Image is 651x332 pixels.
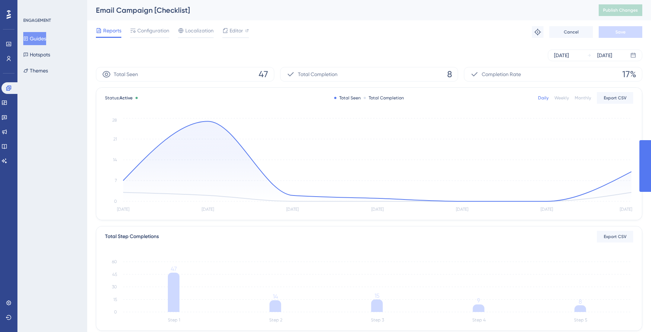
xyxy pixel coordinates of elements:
[597,92,633,104] button: Export CSV
[575,95,591,101] div: Monthly
[541,207,553,212] tspan: [DATE]
[259,68,268,80] span: 47
[620,207,632,212] tspan: [DATE]
[114,70,138,79] span: Total Seen
[23,64,48,77] button: Themes
[112,118,117,123] tspan: 28
[371,207,384,212] tspan: [DATE]
[286,207,299,212] tspan: [DATE]
[599,26,642,38] button: Save
[477,297,480,304] tspan: 9
[620,303,642,325] iframe: UserGuiding AI Assistant Launcher
[273,293,278,300] tspan: 14
[103,26,121,35] span: Reports
[113,157,117,162] tspan: 14
[112,284,117,289] tspan: 30
[115,178,117,183] tspan: 7
[168,317,180,323] tspan: Step 1
[113,297,117,302] tspan: 15
[202,207,214,212] tspan: [DATE]
[604,95,627,101] span: Export CSV
[105,95,133,101] span: Status:
[597,231,633,242] button: Export CSV
[622,68,636,80] span: 17%
[549,26,593,38] button: Cancel
[472,317,486,323] tspan: Step 4
[185,26,214,35] span: Localization
[137,26,169,35] span: Configuration
[120,95,133,100] span: Active
[230,26,243,35] span: Editor
[105,232,159,241] div: Total Step Completions
[112,259,117,264] tspan: 60
[114,309,117,315] tspan: 0
[482,70,521,79] span: Completion Rate
[579,298,582,305] tspan: 8
[23,48,50,61] button: Hotspots
[554,95,569,101] div: Weekly
[23,17,51,23] div: ENGAGEMENT
[113,137,117,142] tspan: 21
[447,68,452,80] span: 8
[375,292,380,299] tspan: 15
[171,265,177,272] tspan: 47
[615,29,626,35] span: Save
[114,199,117,204] tspan: 0
[112,272,117,277] tspan: 45
[603,7,638,13] span: Publish Changes
[117,207,129,212] tspan: [DATE]
[599,4,642,16] button: Publish Changes
[269,317,282,323] tspan: Step 2
[371,317,384,323] tspan: Step 3
[298,70,337,79] span: Total Completion
[574,317,587,323] tspan: Step 5
[538,95,549,101] div: Daily
[23,32,46,45] button: Guides
[456,207,468,212] tspan: [DATE]
[597,51,612,60] div: [DATE]
[96,5,581,15] div: Email Campaign [Checklist]
[334,95,361,101] div: Total Seen
[604,234,627,240] span: Export CSV
[364,95,404,101] div: Total Completion
[554,51,569,60] div: [DATE]
[564,29,579,35] span: Cancel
